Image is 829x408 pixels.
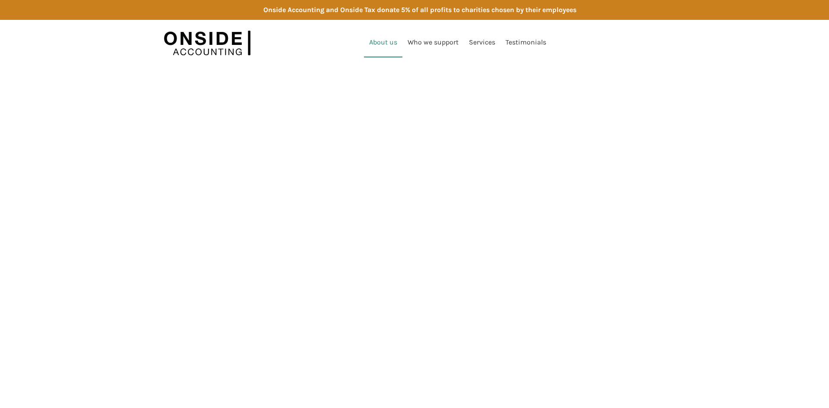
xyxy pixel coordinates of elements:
img: Onside Accounting [164,26,250,60]
a: Services [464,28,500,57]
div: Onside Accounting and Onside Tax donate 5% of all profits to charities chosen by their employees [263,4,576,16]
a: Testimonials [500,28,551,57]
a: Who we support [402,28,464,57]
a: About us [364,28,402,57]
